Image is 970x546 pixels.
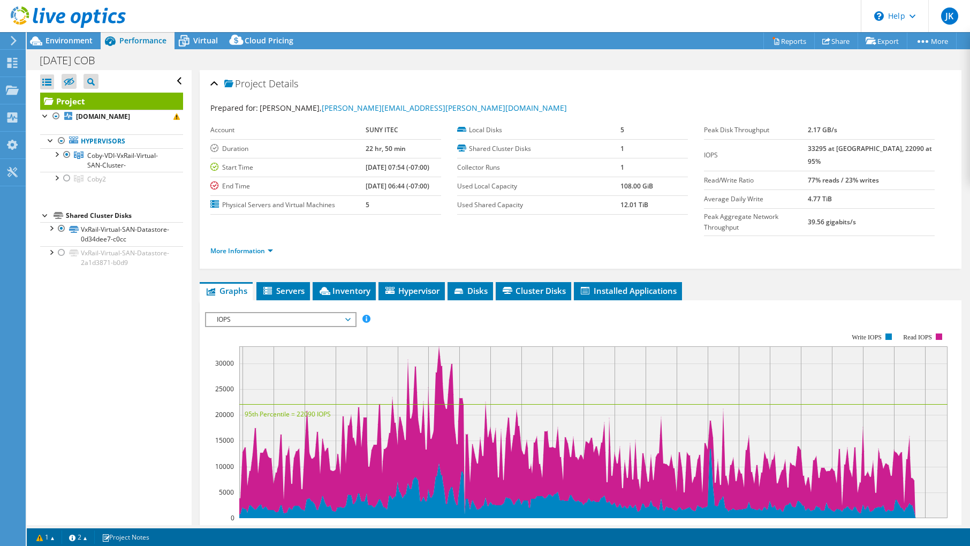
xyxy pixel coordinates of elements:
[210,246,273,255] a: More Information
[318,285,370,296] span: Inventory
[793,524,809,533] text: 02:00
[886,524,903,533] text: 05:00
[40,172,183,186] a: Coby2
[215,410,234,419] text: 20000
[638,524,654,533] text: 21:00
[94,530,157,544] a: Project Notes
[87,175,106,184] span: Coby2
[874,11,884,21] svg: \n
[366,144,406,153] b: 22 hr, 50 min
[266,524,282,533] text: 09:00
[824,524,840,533] text: 03:00
[669,524,685,533] text: 22:00
[40,148,183,172] a: Coby-VDI-VxRail-Virtual-SAN-Cluster-
[215,384,234,393] text: 25000
[607,524,623,533] text: 20:00
[328,524,344,533] text: 11:00
[808,176,879,185] b: 77% reads / 23% writes
[575,524,592,533] text: 19:00
[262,285,305,296] span: Servers
[457,162,620,173] label: Collector Runs
[731,524,747,533] text: 00:00
[907,33,957,49] a: More
[29,530,62,544] a: 1
[620,200,648,209] b: 12.01 TiB
[482,524,499,533] text: 16:00
[620,163,624,172] b: 1
[457,143,620,154] label: Shared Cluster Disks
[704,125,808,135] label: Peak Disk Throughput
[366,181,429,191] b: [DATE] 06:44 (-07:00)
[219,488,234,497] text: 5000
[210,103,258,113] label: Prepared for:
[457,125,620,135] label: Local Disks
[210,162,365,173] label: Start Time
[704,175,808,186] label: Read/Write Ratio
[359,524,375,533] text: 12:00
[62,530,95,544] a: 2
[858,33,907,49] a: Export
[215,462,234,471] text: 10000
[210,181,365,192] label: End Time
[76,112,130,121] b: [DOMAIN_NAME]
[420,524,437,533] text: 14:00
[763,33,815,49] a: Reports
[457,181,620,192] label: Used Local Capacity
[205,285,247,296] span: Graphs
[40,222,183,246] a: VxRail-Virtual-SAN-Datastore-0d34dee7-c0cc
[210,200,365,210] label: Physical Servers and Virtual Machines
[366,163,429,172] b: [DATE] 07:54 (-07:00)
[855,524,872,533] text: 04:00
[366,125,398,134] b: SUNY ITEC
[453,285,488,296] span: Disks
[501,285,566,296] span: Cluster Disks
[245,409,331,419] text: 95th Percentile = 22090 IOPS
[46,35,93,45] span: Environment
[904,333,933,341] text: Read IOPS
[193,35,218,45] span: Virtual
[620,144,624,153] b: 1
[513,524,530,533] text: 17:00
[852,333,882,341] text: Write IOPS
[231,513,234,522] text: 0
[814,33,858,49] a: Share
[40,246,183,270] a: VxRail-Virtual-SAN-Datastore-2a1d3871-b0d9
[40,93,183,110] a: Project
[451,524,468,533] text: 15:00
[704,194,808,204] label: Average Daily Write
[87,151,158,170] span: Coby-VDI-VxRail-Virtual-SAN-Cluster-
[620,181,653,191] b: 108.00 GiB
[260,103,567,113] span: [PERSON_NAME],
[579,285,677,296] span: Installed Applications
[366,200,369,209] b: 5
[234,524,251,533] text: 08:00
[322,103,567,113] a: [PERSON_NAME][EMAIL_ADDRESS][PERSON_NAME][DOMAIN_NAME]
[245,35,293,45] span: Cloud Pricing
[224,79,266,89] span: Project
[297,524,313,533] text: 10:00
[215,436,234,445] text: 15000
[210,143,365,154] label: Duration
[384,285,439,296] span: Hypervisor
[269,77,298,90] span: Details
[457,200,620,210] label: Used Shared Capacity
[211,313,349,326] span: IOPS
[808,125,837,134] b: 2.17 GB/s
[808,217,856,226] b: 39.56 gigabits/s
[941,7,958,25] span: JK
[66,209,183,222] div: Shared Cluster Disks
[210,125,365,135] label: Account
[35,55,112,66] h1: [DATE] COB
[620,125,624,134] b: 5
[808,194,832,203] b: 4.77 TiB
[40,134,183,148] a: Hypervisors
[704,150,808,161] label: IOPS
[762,524,778,533] text: 01:00
[40,110,183,124] a: [DOMAIN_NAME]
[544,524,561,533] text: 18:00
[700,524,716,533] text: 23:00
[390,524,406,533] text: 13:00
[215,359,234,368] text: 30000
[917,524,934,533] text: 06:00
[808,144,932,166] b: 33295 at [GEOGRAPHIC_DATA], 22090 at 95%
